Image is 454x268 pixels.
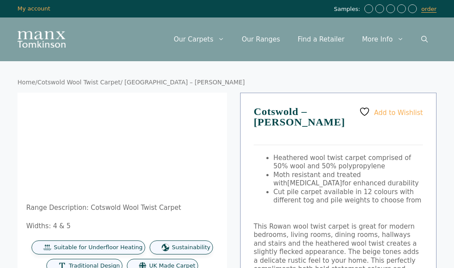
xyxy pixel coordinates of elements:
img: Manx Tomkinson [17,31,66,48]
a: Our Ranges [233,26,289,52]
a: My account [17,5,50,12]
a: order [421,6,437,13]
a: More Info [353,26,412,52]
span: Moth resistant and treated with [273,171,361,188]
a: Open Search Bar [412,26,437,52]
span: Add to Wishlist [374,108,423,116]
span: for enhanced durability [342,179,419,187]
a: Home [17,79,35,86]
p: Widths: 4 & 5 [26,222,218,231]
p: Range Description: Cotswold Wool Twist Carpet [26,204,218,212]
span: Sustainability [172,244,210,251]
h1: Cotswold – [PERSON_NAME] [254,106,423,145]
span: [MEDICAL_DATA] [287,179,342,187]
a: Cotswold Wool Twist Carpet [37,79,120,86]
span: Samples: [334,6,362,13]
span: Cut pile carpet available in 12 colours with different tog and pile weights to choose from [273,188,421,205]
a: Find a Retailer [289,26,353,52]
nav: Primary [165,26,437,52]
nav: Breadcrumb [17,79,437,87]
a: Add to Wishlist [359,106,423,117]
span: Suitable for Underfloor Heating [54,244,143,251]
span: Heathered wool twist carpet comprised of 50% wool and 50% polypropylene [273,154,411,171]
a: Our Carpets [165,26,233,52]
